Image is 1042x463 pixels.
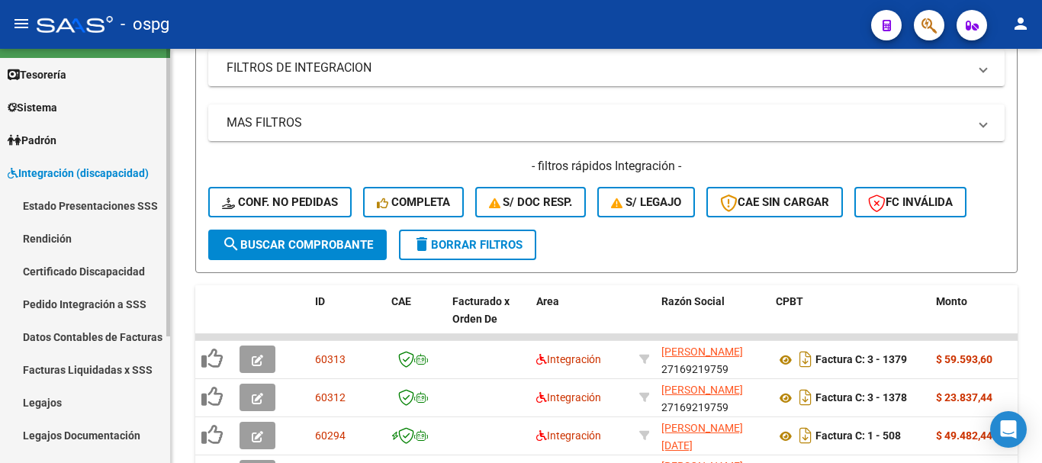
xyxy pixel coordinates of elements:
span: Padrón [8,132,56,149]
strong: Factura C: 3 - 1379 [815,354,907,366]
span: - ospg [121,8,169,41]
button: S/ legajo [597,187,695,217]
span: Completa [377,195,450,209]
span: CAE [391,295,411,307]
datatable-header-cell: CPBT [770,285,930,352]
button: Conf. no pedidas [208,187,352,217]
mat-icon: search [222,235,240,253]
span: 60294 [315,429,346,442]
i: Descargar documento [796,385,815,410]
datatable-header-cell: Facturado x Orden De [446,285,530,352]
div: 27169219759 [661,381,764,413]
button: Completa [363,187,464,217]
mat-icon: person [1011,14,1030,33]
mat-expansion-panel-header: FILTROS DE INTEGRACION [208,50,1005,86]
span: S/ legajo [611,195,681,209]
span: Facturado x Orden De [452,295,510,325]
span: 60312 [315,391,346,404]
i: Descargar documento [796,347,815,371]
span: Area [536,295,559,307]
span: Integración [536,429,601,442]
button: Buscar Comprobante [208,230,387,260]
span: [PERSON_NAME][DATE] [661,422,743,452]
mat-icon: menu [12,14,31,33]
datatable-header-cell: CAE [385,285,446,352]
span: ID [315,295,325,307]
mat-icon: delete [413,235,431,253]
span: Buscar Comprobante [222,238,373,252]
span: Integración [536,353,601,365]
strong: Factura C: 1 - 508 [815,430,901,442]
span: [PERSON_NAME] [661,346,743,358]
strong: $ 59.593,60 [936,353,992,365]
span: FC Inválida [868,195,953,209]
span: Conf. no pedidas [222,195,338,209]
span: Borrar Filtros [413,238,523,252]
mat-panel-title: FILTROS DE INTEGRACION [227,59,968,76]
mat-panel-title: MAS FILTROS [227,114,968,131]
span: Sistema [8,99,57,116]
span: Tesorería [8,66,66,83]
span: CPBT [776,295,803,307]
strong: Factura C: 3 - 1378 [815,392,907,404]
span: Razón Social [661,295,725,307]
strong: $ 23.837,44 [936,391,992,404]
span: Integración [536,391,601,404]
span: S/ Doc Resp. [489,195,573,209]
span: 60313 [315,353,346,365]
button: FC Inválida [854,187,966,217]
datatable-header-cell: ID [309,285,385,352]
datatable-header-cell: Area [530,285,633,352]
div: 27169219759 [661,343,764,375]
span: Integración (discapacidad) [8,165,149,182]
datatable-header-cell: Monto [930,285,1021,352]
i: Descargar documento [796,423,815,448]
mat-expansion-panel-header: MAS FILTROS [208,104,1005,141]
div: 27391609964 [661,420,764,452]
h4: - filtros rápidos Integración - [208,158,1005,175]
button: Borrar Filtros [399,230,536,260]
strong: $ 49.482,44 [936,429,992,442]
span: Monto [936,295,967,307]
span: CAE SIN CARGAR [720,195,829,209]
button: CAE SIN CARGAR [706,187,843,217]
button: S/ Doc Resp. [475,187,587,217]
span: [PERSON_NAME] [661,384,743,396]
div: Open Intercom Messenger [990,411,1027,448]
datatable-header-cell: Razón Social [655,285,770,352]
